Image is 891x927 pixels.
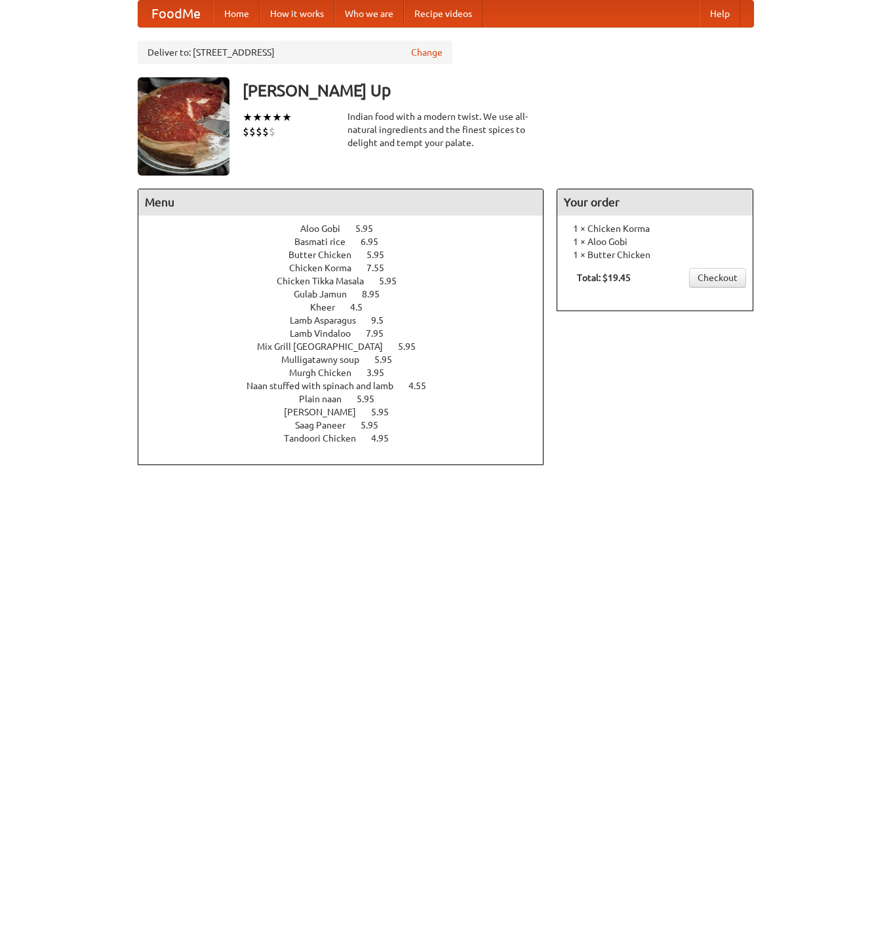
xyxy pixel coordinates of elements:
[398,341,429,352] span: 5.95
[288,250,408,260] a: Butter Chicken 5.95
[284,407,369,417] span: [PERSON_NAME]
[557,189,753,216] h4: Your order
[299,394,399,404] a: Plain naan 5.95
[282,110,292,124] li: ★
[290,328,408,339] a: Lamb Vindaloo 7.95
[243,77,754,104] h3: [PERSON_NAME] Up
[310,302,387,312] a: Kheer 4.5
[371,315,397,326] span: 9.5
[288,250,365,260] span: Butter Chicken
[289,263,365,273] span: Chicken Korma
[138,189,544,216] h4: Menu
[300,223,397,234] a: Aloo Gobi 5.95
[277,276,421,286] a: Chicken Tikka Masala 5.95
[371,433,402,444] span: 4.95
[284,433,369,444] span: Tandoori Chicken
[299,394,355,404] span: Plain naan
[260,1,334,27] a: How it works
[294,289,404,299] a: Gulab Jamun 8.95
[374,354,405,365] span: 5.95
[564,248,746,261] li: 1 × Butter Chicken
[366,250,397,260] span: 5.95
[243,110,252,124] li: ★
[138,1,214,27] a: FoodMe
[138,41,452,64] div: Deliver to: [STREET_ADDRESS]
[379,276,410,286] span: 5.95
[689,268,746,288] a: Checkout
[700,1,740,27] a: Help
[357,394,387,404] span: 5.95
[366,328,397,339] span: 7.95
[300,223,353,234] span: Aloo Gobi
[295,420,359,430] span: Saag Paneer
[295,420,403,430] a: Saag Paneer 5.95
[257,341,440,352] a: Mix Grill [GEOGRAPHIC_DATA] 5.95
[577,273,631,283] b: Total: $19.45
[252,110,262,124] li: ★
[361,236,391,247] span: 6.95
[214,1,260,27] a: Home
[257,341,396,352] span: Mix Grill [GEOGRAPHIC_DATA]
[334,1,404,27] a: Who we are
[564,222,746,235] li: 1 × Chicken Korma
[371,407,402,417] span: 5.95
[284,433,413,444] a: Tandoori Chicken 4.95
[243,124,249,139] li: $
[366,263,397,273] span: 7.55
[281,354,416,365] a: Mulligatawny soup 5.95
[310,302,348,312] span: Kheer
[404,1,483,27] a: Recipe videos
[290,315,408,326] a: Lamb Asparagus 9.5
[281,354,372,365] span: Mulligatawny soup
[289,263,408,273] a: Chicken Korma 7.55
[361,420,391,430] span: 5.95
[408,381,439,391] span: 4.55
[247,381,406,391] span: Naan stuffed with spinach and lamb
[362,289,393,299] span: 8.95
[256,124,262,139] li: $
[289,368,408,378] a: Murgh Chicken 3.95
[277,276,377,286] span: Chicken Tikka Masala
[294,236,359,247] span: Basmati rice
[347,110,544,149] div: Indian food with a modern twist. We use all-natural ingredients and the finest spices to delight ...
[294,289,360,299] span: Gulab Jamun
[284,407,413,417] a: [PERSON_NAME] 5.95
[564,235,746,248] li: 1 × Aloo Gobi
[247,381,450,391] a: Naan stuffed with spinach and lamb 4.55
[290,328,364,339] span: Lamb Vindaloo
[366,368,397,378] span: 3.95
[272,110,282,124] li: ★
[269,124,275,139] li: $
[262,124,269,139] li: $
[294,236,403,247] a: Basmati rice 6.95
[262,110,272,124] li: ★
[289,368,365,378] span: Murgh Chicken
[138,77,229,176] img: angular.jpg
[290,315,369,326] span: Lamb Asparagus
[411,46,443,59] a: Change
[249,124,256,139] li: $
[355,223,386,234] span: 5.95
[350,302,376,312] span: 4.5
